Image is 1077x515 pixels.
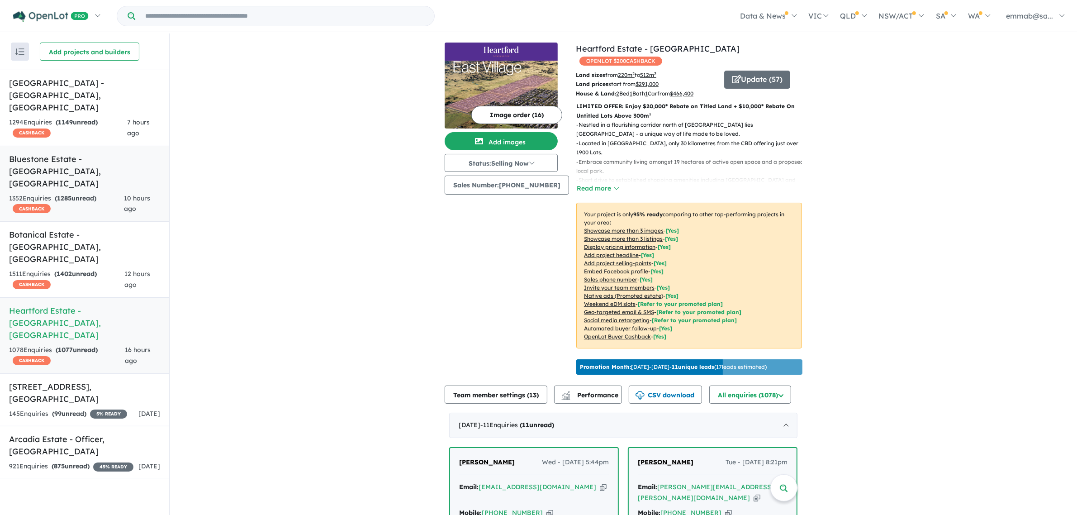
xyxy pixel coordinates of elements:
[670,90,693,97] u: $ 466,400
[93,463,133,472] span: 45 % READY
[9,153,160,190] h5: Bluestone Estate - [GEOGRAPHIC_DATA] , [GEOGRAPHIC_DATA]
[13,280,51,289] span: CASHBACK
[554,386,622,404] button: Performance
[576,43,740,54] a: Heartford Estate - [GEOGRAPHIC_DATA]
[584,235,663,242] u: Showcase more than 3 listings
[580,363,767,371] p: [DATE] - [DATE] - ( 17 leads estimated)
[584,243,655,250] u: Display pricing information
[638,458,693,466] span: [PERSON_NAME]
[54,462,65,470] span: 875
[640,72,656,78] u: 512 m
[449,413,797,438] div: [DATE]
[563,391,618,399] span: Performance
[52,462,90,470] strong: ( unread)
[638,483,657,491] strong: Email:
[1006,11,1053,20] span: emmab@sa...
[584,268,648,275] u: Embed Facebook profile
[638,457,693,468] a: [PERSON_NAME]
[576,203,802,348] p: Your project is only comparing to other top-performing projects in your area: - - - - - - - - - -...
[9,381,160,405] h5: [STREET_ADDRESS] , [GEOGRAPHIC_DATA]
[459,483,479,491] strong: Email:
[124,194,151,213] span: 10 hours ago
[584,276,637,283] u: Sales phone number
[9,305,160,341] h5: Heartford Estate - [GEOGRAPHIC_DATA] , [GEOGRAPHIC_DATA]
[576,90,616,97] b: House & Land:
[445,132,558,150] button: Add images
[638,483,774,502] a: [PERSON_NAME][EMAIL_ADDRESS][PERSON_NAME][DOMAIN_NAME]
[57,194,71,202] span: 1285
[9,345,125,367] div: 1078 Enquir ies
[57,270,72,278] span: 1402
[137,6,432,26] input: Try estate name, suburb, builder or developer
[584,309,654,315] u: Geo-targeted email & SMS
[9,77,160,114] h5: [GEOGRAPHIC_DATA] - [GEOGRAPHIC_DATA] , [GEOGRAPHIC_DATA]
[640,276,653,283] span: [ Yes ]
[600,482,607,492] button: Copy
[520,421,554,429] strong: ( unread)
[616,90,619,97] u: 2
[40,43,139,61] button: Add projects and builders
[13,11,89,22] img: Openlot PRO Logo White
[659,325,672,332] span: [Yes]
[724,71,790,89] button: Update (57)
[576,81,608,87] b: Land prices
[638,300,723,307] span: [Refer to your promoted plan]
[641,252,654,258] span: [ Yes ]
[576,157,809,176] p: - Embrace community living amongst 19 hectares of active open space and a proposed local park.
[726,457,788,468] span: Tue - [DATE] 8:21pm
[52,410,86,418] strong: ( unread)
[630,90,632,97] u: 1
[618,72,635,78] u: 220 m
[629,386,702,404] button: CSV download
[584,292,663,299] u: Native ads (Promoted estate)
[13,129,51,138] span: CASHBACK
[15,48,24,55] img: sort.svg
[576,80,717,89] p: start from
[138,462,160,470] span: [DATE]
[9,193,124,215] div: 1352 Enquir ies
[90,410,127,419] span: 5 % READY
[56,346,98,354] strong: ( unread)
[654,71,656,76] sup: 2
[448,46,554,57] img: Heartford Estate - Donnybrook Logo
[709,386,791,404] button: All enquiries (1078)
[584,227,664,234] u: Showcase more than 3 images
[584,333,651,340] u: OpenLot Buyer Cashback
[125,346,151,365] span: 16 hours ago
[584,317,650,324] u: Social media retargeting
[55,194,96,202] strong: ( unread)
[580,363,631,370] b: Promotion Month:
[54,410,62,418] span: 99
[576,89,717,98] p: Bed Bath Car from
[632,71,635,76] sup: 2
[576,120,809,139] p: - Nestled in a flourishing corridor north of [GEOGRAPHIC_DATA] lies [GEOGRAPHIC_DATA] - a unique ...
[124,270,150,289] span: 12 hours ago
[529,391,536,399] span: 13
[665,235,678,242] span: [ Yes ]
[445,176,569,195] button: Sales Number:[PHONE_NUMBER]
[576,176,809,194] p: - Short drive to established shopping amenities including [GEOGRAPHIC_DATA] and [GEOGRAPHIC_DATA]
[652,317,737,324] span: [Refer to your promoted plan]
[127,118,150,137] span: 7 hours ago
[576,139,809,157] p: - Located in [GEOGRAPHIC_DATA], only 30 kilometres from the CBD offering just over 1900 Lots.
[9,409,127,420] div: 145 Enquir ies
[445,61,558,129] img: Heartford Estate - Donnybrook
[445,43,558,129] a: Heartford Estate - Donnybrook LogoHeartford Estate - Donnybrook
[584,300,636,307] u: Weekend eDM slots
[657,284,670,291] span: [ Yes ]
[459,458,515,466] span: [PERSON_NAME]
[653,333,666,340] span: [Yes]
[672,363,714,370] b: 11 unique leads
[645,90,648,97] u: 1
[459,457,515,468] a: [PERSON_NAME]
[9,229,160,265] h5: Botanical Estate - [GEOGRAPHIC_DATA] , [GEOGRAPHIC_DATA]
[633,211,663,218] b: 95 % ready
[658,243,671,250] span: [ Yes ]
[445,154,558,172] button: Status:Selling Now
[576,183,619,194] button: Read more
[54,270,97,278] strong: ( unread)
[445,386,547,404] button: Team member settings (13)
[9,461,133,472] div: 921 Enquir ies
[479,483,596,491] a: [EMAIL_ADDRESS][DOMAIN_NAME]
[666,227,679,234] span: [ Yes ]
